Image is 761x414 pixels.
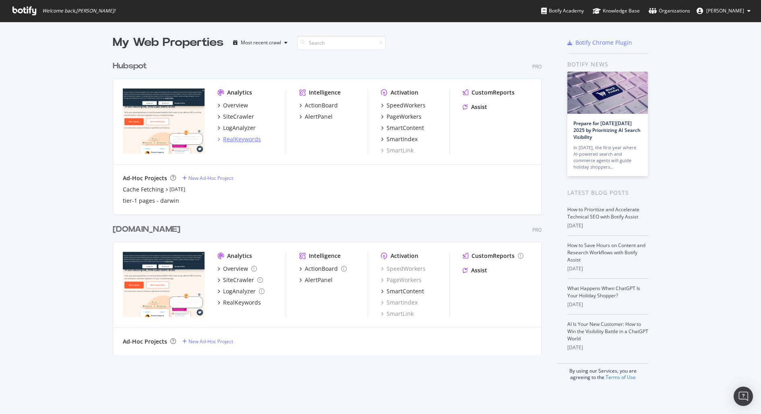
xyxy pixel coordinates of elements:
a: SmartIndex [381,135,418,143]
div: SiteCrawler [223,276,254,284]
div: Intelligence [309,252,341,260]
img: Prepare for Black Friday 2025 by Prioritizing AI Search Visibility [567,72,648,114]
div: grid [113,51,548,355]
a: Cache Fetching [123,185,164,194]
a: SmartContent [381,124,424,132]
div: [DATE] [567,301,648,308]
a: SmartLink [381,146,414,154]
div: Most recent crawl [241,40,281,45]
div: SiteCrawler [223,113,254,121]
img: hubspot.com [123,89,205,154]
a: What Happens When ChatGPT Is Your Holiday Shopper? [567,285,640,299]
a: AlertPanel [299,276,333,284]
div: SmartIndex [387,135,418,143]
div: Botify Chrome Plugin [575,39,632,47]
a: SiteCrawler [217,113,254,121]
div: Activation [391,252,418,260]
div: Hubspot [113,60,147,72]
div: New Ad-Hoc Project [188,338,233,345]
a: Assist [463,103,487,111]
a: AlertPanel [299,113,333,121]
div: My Web Properties [113,35,223,51]
div: Botify Academy [541,7,584,15]
div: Activation [391,89,418,97]
div: [DATE] [567,265,648,272]
a: How to Save Hours on Content and Research Workflows with Botify Assist [567,242,645,263]
div: CustomReports [471,89,515,97]
div: RealKeywords [223,299,261,307]
a: New Ad-Hoc Project [182,338,233,345]
div: AlertPanel [305,113,333,121]
a: Terms of Use [606,374,636,381]
div: PageWorkers [387,113,422,121]
div: SmartContent [387,124,424,132]
div: CustomReports [471,252,515,260]
a: PageWorkers [381,113,422,121]
a: [DOMAIN_NAME] [113,224,184,235]
a: ActionBoard [299,101,338,109]
span: Killian Kelly [706,7,744,14]
div: RealKeywords [223,135,261,143]
a: RealKeywords [217,135,261,143]
a: Botify Chrome Plugin [567,39,632,47]
div: Analytics [227,252,252,260]
a: Assist [463,266,487,274]
div: [DATE] [567,344,648,351]
div: Pro [532,227,542,233]
a: Overview [217,265,257,273]
a: SmartContent [381,287,424,295]
a: SmartLink [381,310,414,318]
button: Most recent crawl [230,36,291,49]
a: ActionBoard [299,265,347,273]
a: PageWorkers [381,276,422,284]
a: How to Prioritize and Accelerate Technical SEO with Botify Assist [567,206,639,220]
a: Hubspot [113,60,150,72]
input: Search [297,36,386,50]
a: Overview [217,101,248,109]
div: Overview [223,101,248,109]
div: SmartContent [387,287,424,295]
a: CustomReports [463,89,515,97]
div: Intelligence [309,89,341,97]
div: Assist [471,103,487,111]
img: hubspot-bulkdataexport.com [123,252,205,317]
div: LogAnalyzer [223,287,256,295]
div: Organizations [649,7,690,15]
a: [DATE] [170,186,185,193]
div: Latest Blog Posts [567,188,648,197]
button: [PERSON_NAME] [690,4,757,17]
div: In [DATE], the first year where AI-powered search and commerce agents will guide holiday shoppers… [573,144,642,170]
a: New Ad-Hoc Project [182,175,233,181]
span: Welcome back, [PERSON_NAME] ! [42,8,115,14]
a: SiteCrawler [217,276,263,284]
div: Knowledge Base [593,7,640,15]
div: Ad-Hoc Projects [123,174,167,182]
div: By using our Services, you are agreeing to the [557,363,648,381]
div: AlertPanel [305,276,333,284]
div: Open Intercom Messenger [734,387,753,406]
a: CustomReports [463,252,523,260]
div: ActionBoard [305,101,338,109]
a: LogAnalyzer [217,287,265,295]
div: LogAnalyzer [223,124,256,132]
a: SpeedWorkers [381,265,426,273]
a: RealKeywords [217,299,261,307]
div: Ad-Hoc Projects [123,338,167,346]
div: Analytics [227,89,252,97]
a: SpeedWorkers [381,101,426,109]
div: Assist [471,266,487,274]
a: SmartIndex [381,299,418,307]
div: Overview [223,265,248,273]
div: New Ad-Hoc Project [188,175,233,181]
a: tier-1 pages - darwin [123,197,179,205]
div: SpeedWorkers [387,101,426,109]
div: Pro [532,63,542,70]
div: ActionBoard [305,265,338,273]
